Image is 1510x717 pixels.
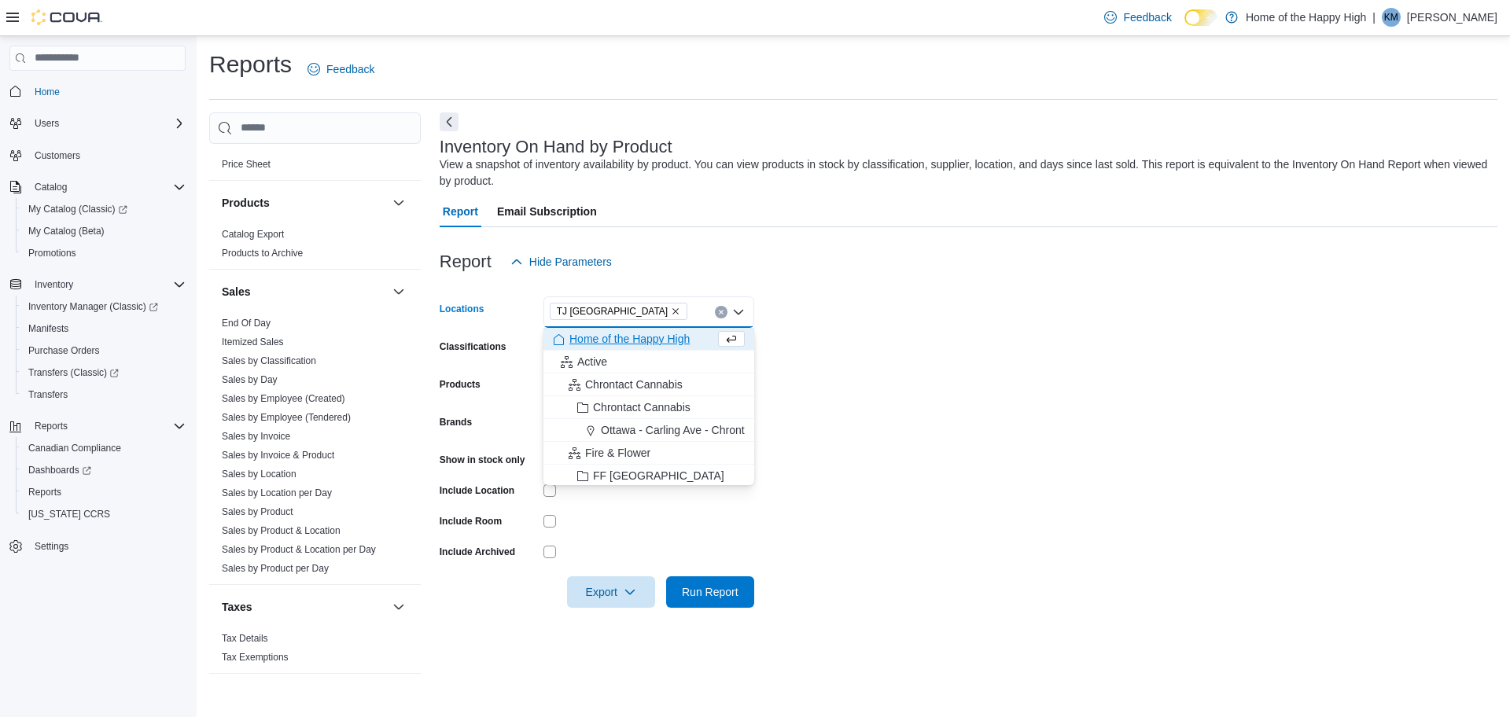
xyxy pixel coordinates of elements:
[22,439,186,458] span: Canadian Compliance
[222,632,268,645] span: Tax Details
[682,584,738,600] span: Run Report
[16,198,192,220] a: My Catalog (Classic)
[440,416,472,428] label: Brands
[222,411,351,424] span: Sales by Employee (Tendered)
[326,61,374,77] span: Feedback
[222,412,351,423] a: Sales by Employee (Tendered)
[222,228,284,241] span: Catalog Export
[28,366,119,379] span: Transfers (Classic)
[16,481,192,503] button: Reports
[28,114,65,133] button: Users
[671,307,680,316] button: Remove TJ Manitoba from selection in this group
[22,461,186,480] span: Dashboards
[222,449,334,461] span: Sales by Invoice & Product
[440,156,1490,189] div: View a snapshot of inventory availability by product. You can view products in stock by classific...
[28,417,74,436] button: Reports
[22,200,186,219] span: My Catalog (Classic)
[440,484,514,497] label: Include Location
[16,340,192,362] button: Purchase Orders
[31,9,102,25] img: Cova
[389,282,408,301] button: Sales
[222,373,278,386] span: Sales by Day
[440,138,672,156] h3: Inventory On Hand by Product
[222,524,341,537] span: Sales by Product & Location
[3,144,192,167] button: Customers
[22,363,125,382] a: Transfers (Classic)
[440,252,492,271] h3: Report
[576,576,646,608] span: Export
[1382,8,1401,27] div: Kyle MoJica
[222,543,376,556] span: Sales by Product & Location per Day
[209,225,421,269] div: Products
[440,378,481,391] label: Products
[22,222,111,241] a: My Catalog (Beta)
[35,86,60,98] span: Home
[222,487,332,499] span: Sales by Location per Day
[543,396,754,419] button: Chrontact Cannabis
[35,278,73,291] span: Inventory
[557,303,668,319] span: TJ [GEOGRAPHIC_DATA]
[222,336,284,348] span: Itemized Sales
[3,176,192,198] button: Catalog
[222,469,296,480] a: Sales by Location
[22,244,83,263] a: Promotions
[16,384,192,406] button: Transfers
[222,599,386,615] button: Taxes
[16,296,192,318] a: Inventory Manager (Classic)
[222,651,289,664] span: Tax Exemptions
[22,461,98,480] a: Dashboards
[577,354,607,370] span: Active
[567,576,655,608] button: Export
[222,159,271,170] a: Price Sheet
[222,355,316,367] span: Sales by Classification
[222,544,376,555] a: Sales by Product & Location per Day
[543,442,754,465] button: Fire & Flower
[543,351,754,373] button: Active
[440,112,459,131] button: Next
[222,355,316,366] a: Sales by Classification
[222,633,268,644] a: Tax Details
[22,297,186,316] span: Inventory Manager (Classic)
[35,181,67,193] span: Catalog
[22,363,186,382] span: Transfers (Classic)
[28,225,105,237] span: My Catalog (Beta)
[666,576,754,608] button: Run Report
[22,341,106,360] a: Purchase Orders
[22,319,186,338] span: Manifests
[222,284,386,300] button: Sales
[28,536,186,556] span: Settings
[28,344,100,357] span: Purchase Orders
[35,420,68,432] span: Reports
[28,486,61,498] span: Reports
[22,200,134,219] a: My Catalog (Classic)
[22,297,164,316] a: Inventory Manager (Classic)
[22,505,186,524] span: Washington CCRS
[715,306,727,318] button: Clear input
[28,537,75,556] a: Settings
[732,306,745,318] button: Close list of options
[22,483,68,502] a: Reports
[222,229,284,240] a: Catalog Export
[222,284,251,300] h3: Sales
[22,439,127,458] a: Canadian Compliance
[28,508,110,520] span: [US_STATE] CCRS
[569,331,690,347] span: Home of the Happy High
[440,515,502,528] label: Include Room
[1384,8,1398,27] span: KM
[222,468,296,480] span: Sales by Location
[28,322,68,335] span: Manifests
[222,374,278,385] a: Sales by Day
[222,195,270,211] h3: Products
[222,393,345,404] a: Sales by Employee (Created)
[593,399,691,415] span: Chrontact Cannabis
[222,506,293,517] a: Sales by Product
[222,487,332,498] a: Sales by Location per Day
[28,146,87,165] a: Customers
[529,254,612,270] span: Hide Parameters
[35,149,80,162] span: Customers
[585,445,650,461] span: Fire & Flower
[22,483,186,502] span: Reports
[22,385,74,404] a: Transfers
[28,114,186,133] span: Users
[440,454,525,466] label: Show in stock only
